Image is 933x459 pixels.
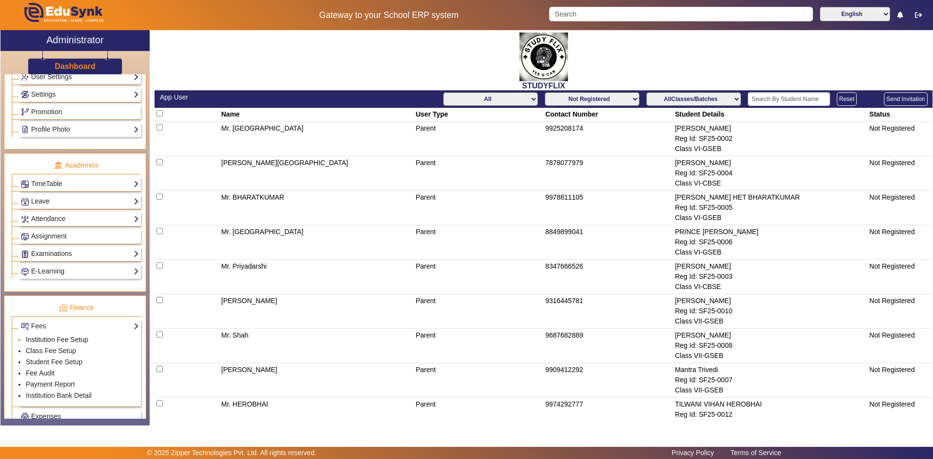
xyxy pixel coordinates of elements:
[675,282,866,292] div: Class VI-CBSE
[147,448,317,458] p: © 2025 Zipper Technologies Pvt. Ltd. All rights reserved.
[673,108,867,122] th: Student Details
[544,260,674,294] td: 8347666526
[21,411,139,422] a: Expenses
[868,363,933,398] td: Not Registered
[544,108,674,122] th: Contact Number
[414,329,544,363] td: Parent
[414,260,544,294] td: Parent
[26,347,76,355] a: Class Fee Setup
[26,358,83,366] a: Student Fee Setup
[544,363,674,398] td: 9909412292
[220,398,414,432] td: Mr. HEROBHAI
[414,108,544,122] th: User Type
[414,225,544,260] td: Parent
[519,33,568,81] img: 71dce94a-bed6-4ff3-a9ed-96170f5a9cb7
[675,385,866,395] div: Class VII-GSEB
[544,156,674,191] td: 7878077979
[868,108,933,122] th: Status
[54,61,96,71] a: Dashboard
[675,351,866,361] div: Class VII-GSEB
[544,225,674,260] td: 8849899041
[220,363,414,398] td: [PERSON_NAME]
[12,303,141,313] p: Finance
[59,304,68,312] img: finance.png
[220,329,414,363] td: Mr. Shah
[414,363,544,398] td: Parent
[155,81,933,90] h2: STUDYFLIX
[837,92,857,106] button: Reset
[31,412,61,420] span: Expenses
[675,192,866,203] div: [PERSON_NAME] HET BHARATKUMAR
[675,409,866,420] div: Reg Id: SF25-0012
[414,398,544,432] td: Parent
[47,34,104,46] h2: Administrator
[675,261,866,272] div: [PERSON_NAME]
[675,168,866,178] div: Reg Id: SF25-0004
[868,122,933,156] td: Not Registered
[54,161,63,170] img: academic.png
[544,122,674,156] td: 9925208174
[675,316,866,326] div: Class VII-GSEB
[675,237,866,247] div: Reg Id: SF25-0006
[726,446,786,459] a: Terms of Service
[675,134,866,144] div: Reg Id: SF25-0002
[675,178,866,188] div: Class VI-CBSE
[26,369,54,377] a: Fee Audit
[675,158,866,168] div: [PERSON_NAME]
[21,413,29,420] img: Payroll.png
[414,122,544,156] td: Parent
[21,233,29,240] img: Assignments.png
[675,296,866,306] div: [PERSON_NAME]
[414,294,544,329] td: Parent
[414,191,544,225] td: Parent
[544,329,674,363] td: 9687682889
[55,62,96,71] h3: Dashboard
[868,398,933,432] td: Not Registered
[544,191,674,225] td: 9978811105
[220,260,414,294] td: Mr. Priyadarshi
[667,446,719,459] a: Privacy Policy
[675,123,866,134] div: [PERSON_NAME]
[220,294,414,329] td: [PERSON_NAME]
[675,272,866,282] div: Reg Id: SF25-0003
[220,122,414,156] td: Mr. [GEOGRAPHIC_DATA]
[26,391,91,399] a: Institution Bank Detail
[675,213,866,223] div: Class VI-GSEB
[675,340,866,351] div: Reg Id: SF25-0008
[868,225,933,260] td: Not Registered
[160,92,538,102] div: App User
[675,144,866,154] div: Class VI-GSEB
[220,108,414,122] th: Name
[868,329,933,363] td: Not Registered
[675,420,866,430] div: Class VII-CBSE
[675,330,866,340] div: [PERSON_NAME]
[675,306,866,316] div: Reg Id: SF25-0010
[675,399,866,409] div: TILWANI VIHAN HEROBHAI
[239,10,539,20] h5: Gateway to your School ERP system
[868,156,933,191] td: Not Registered
[31,232,67,240] span: Assignment
[12,160,141,170] p: Academics
[26,380,75,388] a: Payment Report
[414,156,544,191] td: Parent
[31,108,62,116] span: Promotion
[21,231,139,242] a: Assignment
[26,336,88,343] a: Institution Fee Setup
[884,92,927,106] button: Send Invitation
[748,92,830,106] input: Search By Student Name
[675,365,866,375] div: Mantra Trivedi
[549,7,812,21] input: Search
[675,375,866,385] div: Reg Id: SF25-0007
[21,108,29,116] img: Branchoperations.png
[0,30,150,51] a: Administrator
[675,203,866,213] div: Reg Id: SF25-0005
[868,191,933,225] td: Not Registered
[868,260,933,294] td: Not Registered
[675,227,866,237] div: PRINCE [PERSON_NAME]
[868,294,933,329] td: Not Registered
[544,294,674,329] td: 9316445781
[220,191,414,225] td: Mr. BHARATKUMAR
[21,106,139,118] a: Promotion
[220,225,414,260] td: Mr. [GEOGRAPHIC_DATA]
[220,156,414,191] td: [PERSON_NAME][GEOGRAPHIC_DATA]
